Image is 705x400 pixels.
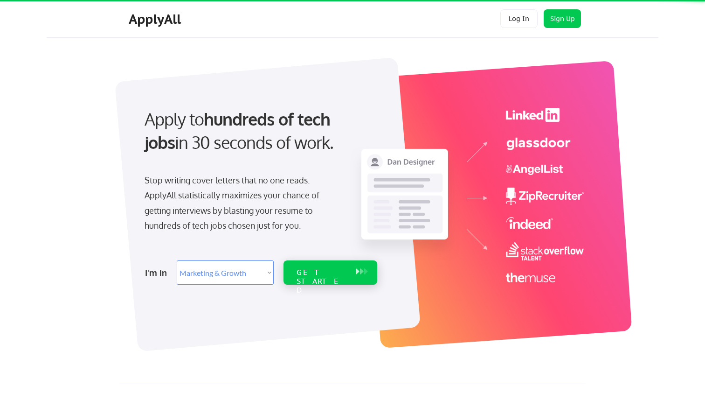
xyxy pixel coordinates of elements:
strong: hundreds of tech jobs [145,108,334,153]
div: Stop writing cover letters that no one reads. ApplyAll statistically maximizes your chance of get... [145,173,336,233]
button: Log In [500,9,538,28]
div: ApplyAll [129,11,184,27]
div: GET STARTED [297,268,346,295]
div: I'm in [145,265,171,280]
button: Sign Up [544,9,581,28]
div: Apply to in 30 seconds of work. [145,107,373,154]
